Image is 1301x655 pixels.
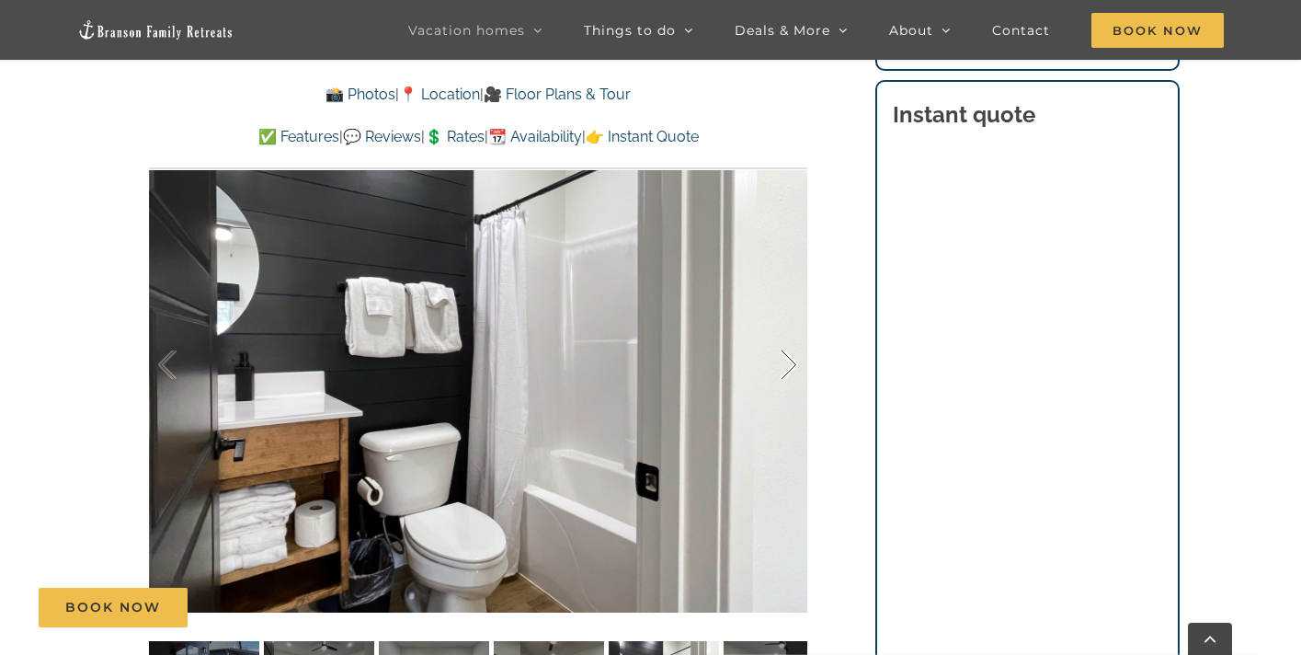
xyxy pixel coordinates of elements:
img: Branson Family Retreats Logo [77,19,234,40]
span: Things to do [584,24,676,37]
a: 👉 Instant Quote [586,128,699,145]
a: ✅ Features [258,128,339,145]
p: | | [149,83,807,107]
a: 💲 Rates [425,128,485,145]
a: 📸 Photos [325,86,395,103]
a: 💬 Reviews [343,128,421,145]
a: 📍 Location [399,86,480,103]
span: Vacation homes [408,24,525,37]
span: About [889,24,933,37]
span: Book Now [65,600,161,615]
span: Contact [992,24,1050,37]
a: 🎥 Floor Plans & Tour [484,86,631,103]
a: 📆 Availability [488,128,582,145]
a: Book Now [39,588,188,627]
span: Deals & More [735,24,830,37]
span: Book Now [1091,13,1224,48]
p: | | | | [149,125,807,149]
strong: Instant quote [893,101,1035,128]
